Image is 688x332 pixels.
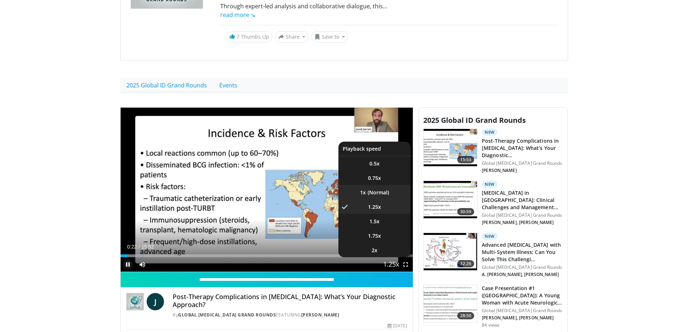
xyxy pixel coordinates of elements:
p: A. [PERSON_NAME], [PERSON_NAME] [482,272,563,277]
span: 15:53 [457,156,475,163]
span: 0.75x [368,174,381,182]
p: Global [MEDICAL_DATA] Grand Rounds [482,264,563,270]
p: [PERSON_NAME], [PERSON_NAME] [482,315,563,321]
h4: Post-Therapy Complications in [MEDICAL_DATA]: What’s Your Diagnostic Approach? [173,293,407,309]
span: 1.5x [369,218,380,225]
h3: Post-Therapy Complications in [MEDICAL_DATA]: What’s Your Diagnostic… [482,137,563,159]
span: 1.25x [368,203,381,211]
img: Global Infectious Diseases Grand Rounds [126,293,144,310]
span: 0.5x [369,160,380,167]
span: 2025 Global ID Grand Rounds [423,115,526,125]
img: aa92fd1c-86de-4662-8ede-4a1f61740945.150x105_q85_crop-smart_upscale.jpg [424,129,477,167]
p: New [482,129,498,136]
button: Playback Rate [384,257,398,272]
button: Pause [121,257,135,272]
video-js: Video Player [121,108,413,272]
p: 84 views [482,322,499,328]
h3: Advanced [MEDICAL_DATA] with Multi-System Illness: Can You Solve This Challengi… [482,241,563,263]
button: Fullscreen [398,257,413,272]
span: / [139,244,140,250]
a: 2025 Global ID Grand Rounds [120,78,213,93]
div: Progress Bar [121,254,413,257]
p: [PERSON_NAME], [PERSON_NAME] [482,220,563,225]
span: 32:26 [457,260,475,267]
span: 30:59 [457,208,475,215]
p: Global [MEDICAL_DATA] Grand Rounds [482,308,563,314]
a: 7 Thumbs Up [226,31,272,42]
p: New [482,233,498,240]
a: [PERSON_NAME] [301,312,339,318]
button: Mute [135,257,150,272]
span: 28:50 [457,312,475,319]
a: 32:26 New Advanced [MEDICAL_DATA] with Multi-System Illness: Can You Solve This Challengi… Global... [423,233,563,279]
img: 153ea946-f85e-44d0-ba3b-29b2d507bd27.150x105_q85_crop-smart_upscale.jpg [424,285,477,323]
a: 30:59 New [MEDICAL_DATA] in [GEOGRAPHIC_DATA]: Clinical Challenges and Management Strategi… Globa... [423,181,563,227]
img: f7c21533-5b7b-42c7-a86c-6aa2c98f675d.150x105_q85_crop-smart_upscale.jpg [424,181,477,219]
span: ... [220,2,387,19]
img: 59582ebc-6c08-4029-9cff-a4c7f47bcb38.150x105_q85_crop-smart_upscale.jpg [424,233,477,271]
span: 1x [360,189,366,196]
span: 0:22 [127,244,137,250]
p: Global [MEDICAL_DATA] Grand Rounds [482,160,563,166]
div: By FEATURING [173,312,407,318]
button: Share [275,31,309,43]
p: New [482,181,498,188]
h3: Case Presentation #1 ([GEOGRAPHIC_DATA]): A Young Woman with Acute Neurologic Ma… [482,285,563,306]
button: Save to [311,31,348,43]
a: 15:53 New Post-Therapy Complications in [MEDICAL_DATA]: What’s Your Diagnostic… Global [MEDICAL_D... [423,129,563,175]
div: [DATE] [388,323,407,329]
span: 15:52 [141,244,154,250]
a: 28:50 Case Presentation #1 ([GEOGRAPHIC_DATA]): A Young Woman with Acute Neurologic Ma… Global [M... [423,285,563,328]
a: Global [MEDICAL_DATA] Grand Rounds [178,312,276,318]
a: J [147,293,164,310]
span: 7 [237,33,239,40]
span: 2x [372,247,377,254]
a: read more ↘ [220,11,255,19]
h3: [MEDICAL_DATA] in [GEOGRAPHIC_DATA]: Clinical Challenges and Management Strategi… [482,189,563,211]
span: 1.75x [368,232,381,240]
a: Events [213,78,243,93]
p: [PERSON_NAME] [482,168,563,173]
p: Global [MEDICAL_DATA] Grand Rounds [482,212,563,218]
